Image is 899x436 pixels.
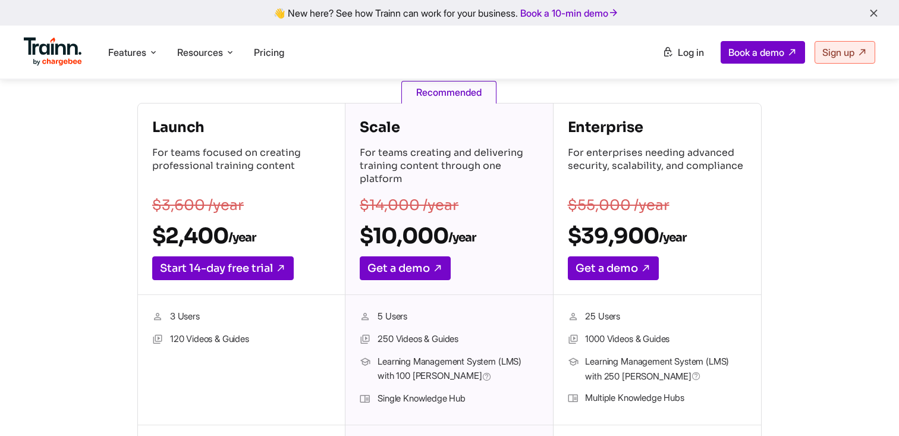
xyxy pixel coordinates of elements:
iframe: Chat Widget [840,379,899,436]
a: Start 14-day free trial [152,256,294,280]
a: Book a demo [721,41,805,64]
span: Resources [177,46,223,59]
span: Recommended [401,81,496,103]
a: Get a demo [568,256,659,280]
div: 👋 New here? See how Trainn can work for your business. [7,7,892,18]
a: Get a demo [360,256,451,280]
span: Book a demo [728,46,784,58]
li: 250 Videos & Guides [360,332,538,347]
a: Book a 10-min demo [518,5,621,21]
p: For teams creating and delivering training content through one platform [360,146,538,188]
span: Sign up [822,46,854,58]
li: 120 Videos & Guides [152,332,331,347]
s: $55,000 /year [568,196,669,214]
sub: /year [659,230,686,245]
p: For enterprises needing advanced security, scalability, and compliance [568,146,747,188]
a: Pricing [254,46,284,58]
p: For teams focused on creating professional training content [152,146,331,188]
h2: $2,400 [152,222,331,249]
h2: $10,000 [360,222,538,249]
sub: /year [448,230,476,245]
s: $3,600 /year [152,196,244,214]
li: 25 Users [568,309,747,325]
h4: Enterprise [568,118,747,137]
h4: Scale [360,118,538,137]
a: Sign up [815,41,875,64]
li: 5 Users [360,309,538,325]
li: Single Knowledge Hub [360,391,538,407]
s: $14,000 /year [360,196,458,214]
span: Learning Management System (LMS) with 100 [PERSON_NAME] [378,355,538,384]
a: Log in [655,42,711,63]
li: 1000 Videos & Guides [568,332,747,347]
span: Log in [678,46,704,58]
li: Multiple Knowledge Hubs [568,391,747,406]
img: Trainn Logo [24,37,82,66]
span: Learning Management System (LMS) with 250 [PERSON_NAME] [585,355,746,384]
span: Features [108,46,146,59]
h2: $39,900 [568,222,747,249]
sub: /year [228,230,256,245]
li: 3 Users [152,309,331,325]
h4: Launch [152,118,331,137]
